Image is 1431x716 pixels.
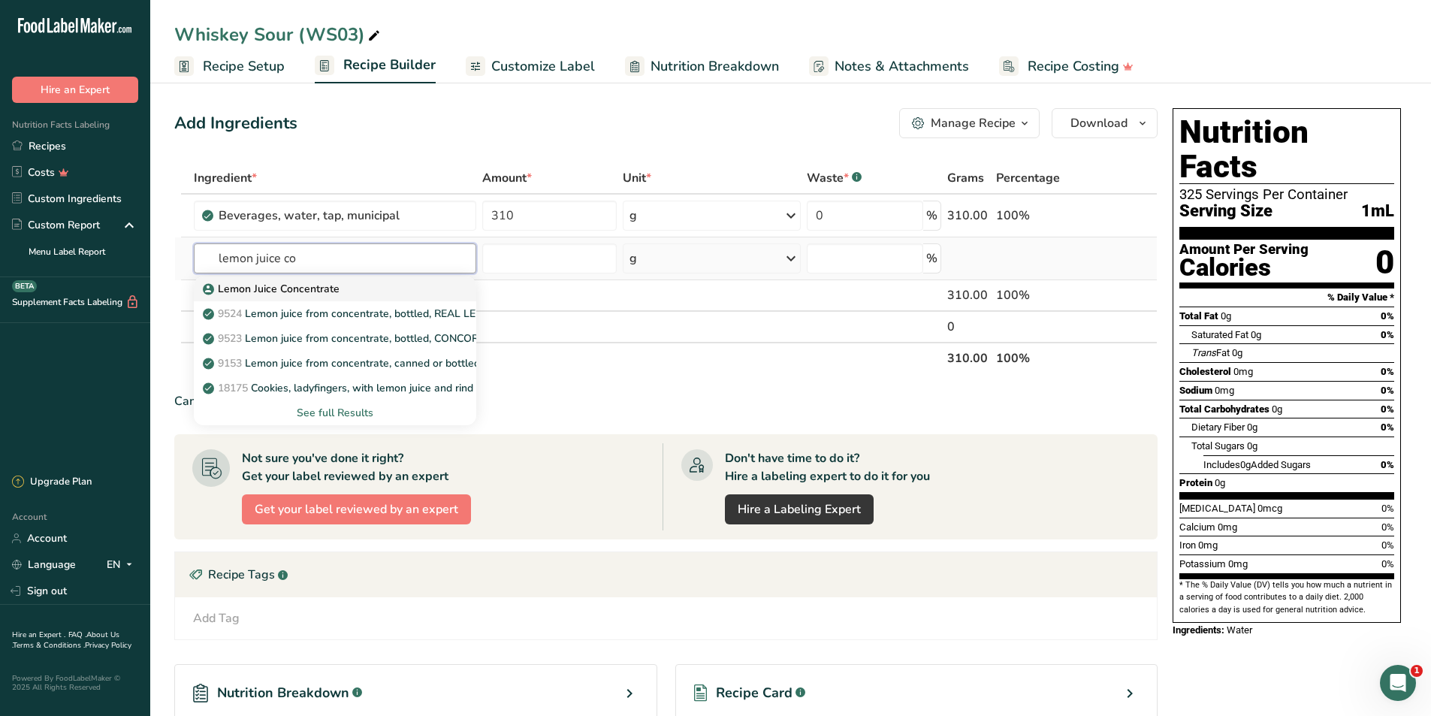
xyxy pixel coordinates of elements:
div: 0 [947,318,990,336]
div: See full Results [206,405,465,421]
a: Recipe Setup [174,50,285,83]
p: Cookies, ladyfingers, with lemon juice and rind [206,380,473,396]
div: 310.00 [947,286,990,304]
div: Upgrade Plan [12,475,92,490]
span: Includes Added Sugars [1203,459,1311,470]
div: Beverages, water, tap, municipal [219,207,406,225]
div: 325 Servings Per Container [1179,187,1394,202]
span: Get your label reviewed by an expert [255,500,458,518]
span: 0g [1251,329,1261,340]
div: g [629,249,637,267]
div: Manage Recipe [931,114,1016,132]
span: 0g [1247,440,1257,452]
a: Notes & Attachments [809,50,969,83]
a: 9523Lemon juice from concentrate, bottled, CONCORD [194,326,477,351]
div: Calories [1179,257,1309,279]
button: Download [1052,108,1158,138]
p: Lemon Juice Concentrate [206,281,340,297]
a: Privacy Policy [85,640,131,651]
a: Language [12,551,76,578]
iframe: Intercom live chat [1380,665,1416,701]
div: 100% [996,286,1086,304]
span: 0mg [1218,521,1237,533]
span: Ingredient [194,169,257,187]
span: 0% [1381,459,1394,470]
span: 1mL [1361,202,1394,221]
section: % Daily Value * [1179,289,1394,307]
span: Saturated Fat [1191,329,1248,340]
span: Iron [1179,539,1196,551]
a: 9153Lemon juice from concentrate, canned or bottled [194,351,477,376]
a: Customize Label [466,50,595,83]
span: Serving Size [1179,202,1273,221]
div: Powered By FoodLabelMaker © 2025 All Rights Reserved [12,674,138,692]
span: 0% [1381,310,1394,322]
span: 18175 [218,381,248,395]
p: Lemon juice from concentrate, bottled, REAL LEMON [206,306,500,322]
span: 0% [1381,403,1394,415]
span: Notes & Attachments [835,56,969,77]
div: 310.00 [947,207,990,225]
span: Calcium [1179,521,1215,533]
th: Net Totals [191,342,944,373]
span: Total Carbohydrates [1179,403,1269,415]
div: Custom Report [12,217,100,233]
div: BETA [12,280,37,292]
span: 9524 [218,307,242,321]
button: Manage Recipe [899,108,1040,138]
span: Sodium [1179,385,1212,396]
div: Not sure you've done it right? Get your label reviewed by an expert [242,449,448,485]
a: FAQ . [68,630,86,640]
div: Waste [807,169,862,187]
span: Water [1227,624,1252,636]
a: Hire an Expert . [12,630,65,640]
span: Dietary Fiber [1191,421,1245,433]
span: 1 [1411,665,1423,677]
span: 0mcg [1257,503,1282,514]
span: 0mg [1233,366,1253,377]
i: Trans [1191,347,1216,358]
span: 0mg [1228,558,1248,569]
span: 0% [1381,539,1394,551]
a: Lemon Juice Concentrate [194,276,477,301]
th: 310.00 [944,342,993,373]
a: Recipe Costing [999,50,1134,83]
span: 9523 [218,331,242,346]
span: 9153 [218,356,242,370]
h1: Nutrition Facts [1179,115,1394,184]
p: Lemon juice from concentrate, bottled, CONCORD [206,331,487,346]
span: 0g [1247,421,1257,433]
span: Recipe Costing [1028,56,1119,77]
th: 100% [993,342,1089,373]
span: 0% [1381,385,1394,396]
input: Add Ingredient [194,243,477,273]
section: * The % Daily Value (DV) tells you how much a nutrient in a serving of food contributes to a dail... [1179,579,1394,616]
button: Hire an Expert [12,77,138,103]
span: 0g [1232,347,1242,358]
span: 0% [1381,329,1394,340]
div: Can't find your ingredient? [174,392,1158,410]
span: Customize Label [491,56,595,77]
div: Add Ingredients [174,111,297,136]
span: 0% [1381,366,1394,377]
span: 0mg [1215,385,1234,396]
span: 0mg [1198,539,1218,551]
a: 9524Lemon juice from concentrate, bottled, REAL LEMON [194,301,477,326]
span: 0g [1215,477,1225,488]
span: Unit [623,169,651,187]
div: Recipe Tags [175,552,1157,597]
span: Total Sugars [1191,440,1245,452]
span: 0% [1381,421,1394,433]
div: 100% [996,207,1086,225]
div: Don't have time to do it? Hire a labeling expert to do it for you [725,449,930,485]
span: Potassium [1179,558,1226,569]
span: Ingredients: [1173,624,1224,636]
span: Amount [482,169,532,187]
span: 0g [1272,403,1282,415]
div: Add Tag [193,609,240,627]
span: 0% [1381,521,1394,533]
p: Lemon juice from concentrate, canned or bottled [206,355,480,371]
div: Amount Per Serving [1179,243,1309,257]
span: Fat [1191,347,1230,358]
span: Recipe Builder [343,55,436,75]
